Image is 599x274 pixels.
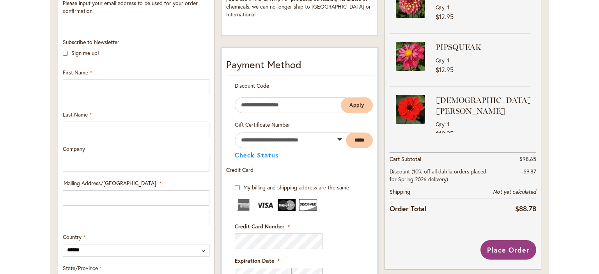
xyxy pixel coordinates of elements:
div: Payment Method [226,57,373,76]
span: -$9.87 [521,168,536,175]
img: Visa [256,199,274,211]
span: Mailing Address/[GEOGRAPHIC_DATA] [64,179,156,187]
span: Apply [349,102,364,108]
img: Discover [299,199,317,211]
span: $12.95 [436,65,454,74]
span: Shipping [390,188,410,195]
strong: Order Total [390,203,427,214]
span: Company [63,145,85,152]
span: Not yet calculated [493,188,536,195]
button: Check Status [235,152,279,158]
span: Credit Card Number [235,223,284,230]
strong: [DEMOGRAPHIC_DATA] [PERSON_NAME] [436,95,532,117]
span: $98.65 [519,155,536,163]
span: Discount (10% off all dahlia orders placed for Spring 2026 delivery) [390,168,486,183]
span: Qty [436,120,445,128]
span: Last Name [63,111,88,118]
span: Expiration Date [235,257,274,264]
th: Cart Subtotal [390,152,487,165]
img: MasterCard [278,199,296,211]
span: My billing and shipping address are the same [243,184,349,191]
img: American Express [235,199,253,211]
span: Discount Code [235,82,269,89]
img: PIPSQUEAK [396,42,425,71]
span: $10.95 [436,129,454,138]
span: Place Order [487,245,530,255]
span: Qty [436,4,445,11]
img: JAPANESE BISHOP [396,95,425,124]
span: $88.78 [515,204,536,213]
span: 1 [447,120,450,128]
span: Subscribe to Newsletter [63,38,119,46]
button: Place Order [480,240,536,260]
span: Qty [436,57,445,64]
span: 1 [447,57,450,64]
span: $12.95 [436,12,454,21]
span: 1 [447,4,450,11]
span: Gift Certificate Number [235,121,290,128]
span: First Name [63,69,88,76]
span: Credit Card [226,166,253,173]
button: Apply [341,97,373,113]
iframe: Launch Accessibility Center [6,246,28,268]
span: Country [63,233,82,240]
strong: PIPSQUEAK [436,42,528,53]
span: State/Province [63,264,98,272]
label: Sign me up! [71,49,99,57]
